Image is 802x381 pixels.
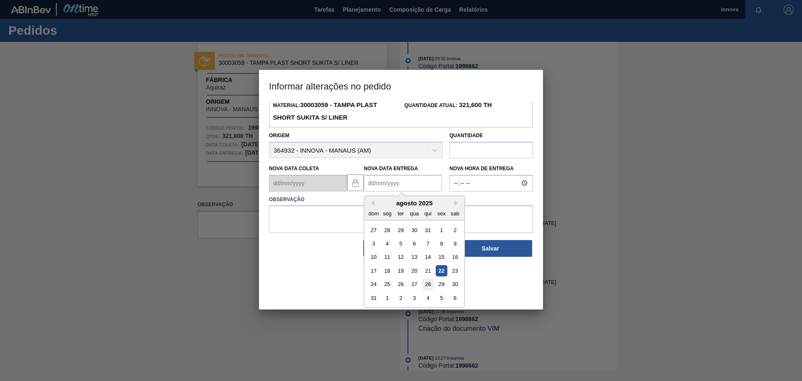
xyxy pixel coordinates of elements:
[436,207,447,219] div: sex
[436,265,447,276] div: Choose sexta-feira, 22 de agosto de 2025
[422,238,434,249] div: Choose quinta-feira, 7 de agosto de 2025
[449,133,483,138] label: Quantidade
[409,265,420,276] div: Choose quarta-feira, 20 de agosto de 2025
[395,224,406,235] div: Choose terça-feira, 29 de julho de 2025
[273,102,377,121] span: Material:
[422,279,434,290] div: Choose quinta-feira, 28 de agosto de 2025
[269,194,533,206] label: Observação
[382,251,393,263] div: Choose segunda-feira, 11 de agosto de 2025
[368,224,379,235] div: Choose domingo, 27 de julho de 2025
[449,292,461,304] div: Choose sábado, 6 de setembro de 2025
[368,292,379,304] div: Choose domingo, 31 de agosto de 2025
[422,265,434,276] div: Choose quinta-feira, 21 de agosto de 2025
[395,207,406,219] div: ter
[364,199,464,207] div: agosto 2025
[368,207,379,219] div: dom
[436,279,447,290] div: Choose sexta-feira, 29 de agosto de 2025
[364,166,418,171] label: Nova Data Entrega
[449,163,533,175] label: Nova Hora de Entrega
[449,238,461,249] div: Choose sábado, 9 de agosto de 2025
[457,101,492,108] strong: 321,600 TH
[368,265,379,276] div: Choose domingo, 17 de agosto de 2025
[422,292,434,304] div: Choose quinta-feira, 4 de setembro de 2025
[364,175,442,192] input: dd/mm/yyyy
[422,251,434,263] div: Choose quinta-feira, 14 de agosto de 2025
[273,101,377,121] strong: 30003059 - TAMPA PLAST SHORT SUKITA S/ LINER
[347,174,364,191] button: locked
[436,292,447,304] div: Choose sexta-feira, 5 de setembro de 2025
[395,251,406,263] div: Choose terça-feira, 12 de agosto de 2025
[409,207,420,219] div: qua
[436,251,447,263] div: Choose sexta-feira, 15 de agosto de 2025
[449,251,461,263] div: Choose sábado, 16 de agosto de 2025
[454,200,460,206] button: Next Month
[395,292,406,304] div: Choose terça-feira, 2 de setembro de 2025
[409,279,420,290] div: Choose quarta-feira, 27 de agosto de 2025
[269,133,289,138] label: Origem
[382,265,393,276] div: Choose segunda-feira, 18 de agosto de 2025
[449,240,532,257] button: Salvar
[409,251,420,263] div: Choose quarta-feira, 13 de agosto de 2025
[368,200,374,206] button: Previous Month
[395,279,406,290] div: Choose terça-feira, 26 de agosto de 2025
[449,207,461,219] div: sab
[382,292,393,304] div: Choose segunda-feira, 1 de setembro de 2025
[409,224,420,235] div: Choose quarta-feira, 30 de julho de 2025
[422,207,434,219] div: qui
[368,238,379,249] div: Choose domingo, 3 de agosto de 2025
[395,265,406,276] div: Choose terça-feira, 19 de agosto de 2025
[409,292,420,304] div: Choose quarta-feira, 3 de setembro de 2025
[269,175,347,192] input: dd/mm/yyyy
[404,102,492,108] span: Quantidade Atual:
[363,240,447,257] button: Fechar
[259,70,543,102] h3: Informar alterações no pedido
[382,207,393,219] div: seg
[395,238,406,249] div: Choose terça-feira, 5 de agosto de 2025
[350,178,360,188] img: locked
[382,279,393,290] div: Choose segunda-feira, 25 de agosto de 2025
[269,166,319,171] label: Nova Data Coleta
[368,251,379,263] div: Choose domingo, 10 de agosto de 2025
[367,223,462,304] div: month 2025-08
[422,224,434,235] div: Choose quinta-feira, 31 de julho de 2025
[409,238,420,249] div: Choose quarta-feira, 6 de agosto de 2025
[368,279,379,290] div: Choose domingo, 24 de agosto de 2025
[436,224,447,235] div: Choose sexta-feira, 1 de agosto de 2025
[436,238,447,249] div: Choose sexta-feira, 8 de agosto de 2025
[449,279,461,290] div: Choose sábado, 30 de agosto de 2025
[382,238,393,249] div: Choose segunda-feira, 4 de agosto de 2025
[449,265,461,276] div: Choose sábado, 23 de agosto de 2025
[382,224,393,235] div: Choose segunda-feira, 28 de julho de 2025
[449,224,461,235] div: Choose sábado, 2 de agosto de 2025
